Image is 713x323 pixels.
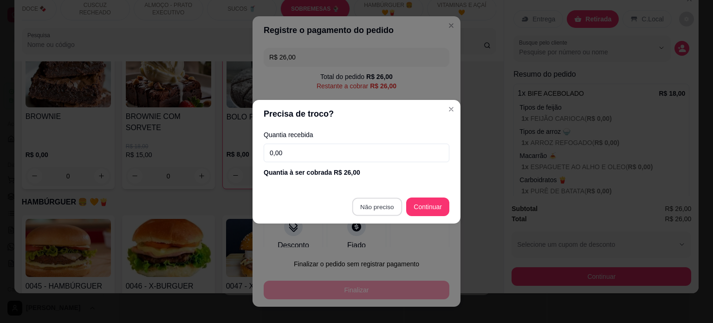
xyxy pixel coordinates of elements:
button: Continuar [406,198,449,216]
header: Precisa de troco? [253,100,460,128]
button: Não preciso [352,198,402,216]
button: Close [444,102,459,117]
label: Quantia recebida [264,132,449,138]
div: Quantia à ser cobrada R$ 26,00 [264,168,449,177]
